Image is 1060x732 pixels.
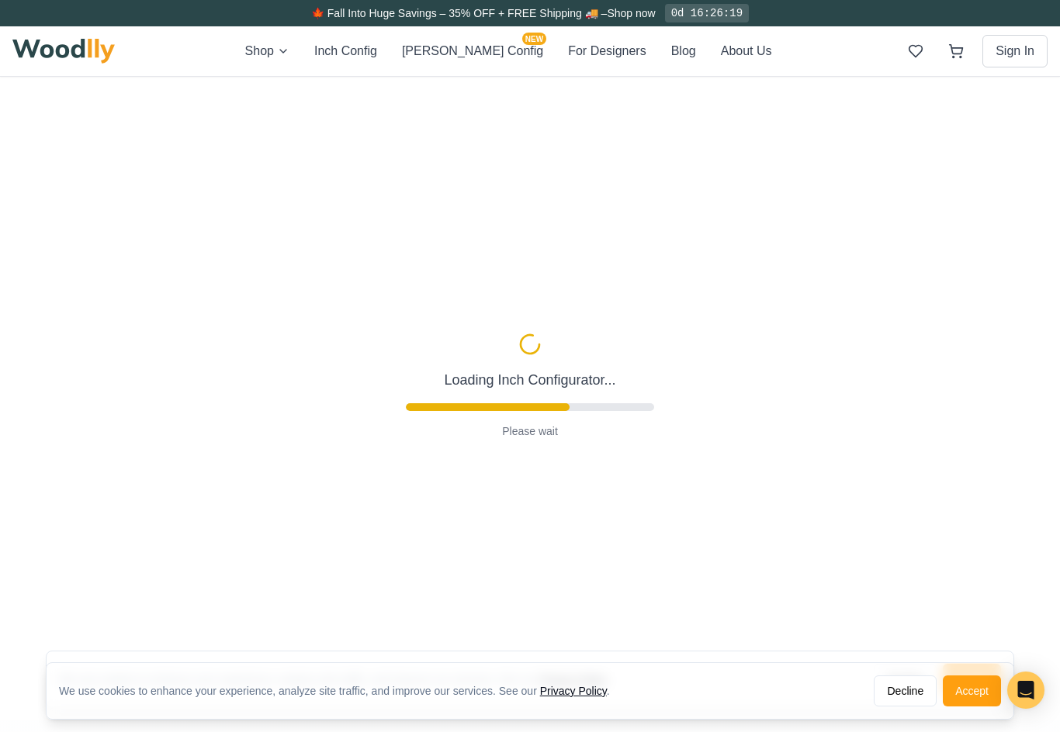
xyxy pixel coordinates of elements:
button: Accept [943,613,1001,644]
p: Loading Inch Configurator... [444,319,615,340]
p: Please wait [502,373,558,388]
div: 0d 16:26:19 [665,4,749,22]
button: Sign In [982,35,1048,67]
a: Privacy Policy [540,623,607,635]
button: For Designers [568,42,646,60]
button: [PERSON_NAME] ConfigNEW [402,42,543,60]
button: Inch Config [314,42,377,60]
img: Woodlly [12,39,115,64]
div: We use cookies to enhance your experience, analyze site traffic, and improve our services. See our . [59,621,622,637]
button: Accept [943,675,1001,706]
div: Open Intercom Messenger [1007,672,1044,709]
button: About Us [721,42,772,60]
button: Shop [245,42,289,60]
button: Decline [874,675,937,706]
button: Decline [874,613,937,644]
span: 🍁 Fall Into Huge Savings – 35% OFF + FREE Shipping 🚚 – [311,7,607,19]
span: NEW [522,33,546,45]
div: We use cookies to enhance your experience, analyze site traffic, and improve our services. See our . [59,683,622,699]
a: Shop now [607,7,655,19]
a: Privacy Policy [540,685,607,697]
button: Blog [671,42,696,60]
